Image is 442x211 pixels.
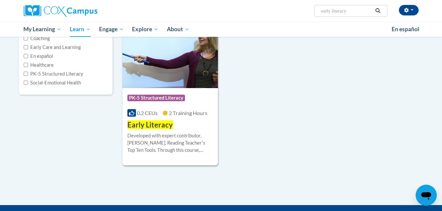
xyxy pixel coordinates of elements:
[387,22,424,36] a: En español
[127,120,173,129] span: Early Literacy
[163,22,194,37] a: About
[167,25,189,33] span: About
[24,36,28,40] input: Checkbox for Options
[132,25,158,33] span: Explore
[70,25,91,33] span: Learn
[399,5,419,15] button: Account Settings
[24,79,81,86] label: Social-Emotional Health
[23,25,61,33] span: My Learning
[14,22,429,37] div: Main menu
[320,7,373,15] input: Search Courses
[24,72,28,76] input: Checkbox for Options
[373,7,383,15] button: Search
[19,22,66,37] a: My Learning
[24,44,81,51] label: Early Care and Learning
[127,132,213,154] div: Developed with expert contributor, [PERSON_NAME], Reading Teacherʹs Top Ten Tools. Through this c...
[24,35,50,42] label: Coaching
[65,22,95,37] a: Learn
[392,26,419,33] span: En español
[122,21,218,166] a: Course LogoPK-5 Structured Literacy0.2 CEUs2 Training Hours Early LiteracyDeveloped with expert c...
[95,22,128,37] a: Engage
[127,95,185,101] span: PK-5 Structured Literacy
[122,21,218,88] img: Course Logo
[24,45,28,49] input: Checkbox for Options
[137,110,158,116] span: 0.2 CEUs
[24,81,28,85] input: Checkbox for Options
[99,25,124,33] span: Engage
[24,70,83,78] label: PK-5 Structured Literacy
[24,5,149,17] a: Cox Campus
[24,61,54,69] label: Healthcare
[24,5,97,17] img: Cox Campus
[416,185,437,206] iframe: Button to launch messaging window
[24,54,28,58] input: Checkbox for Options
[128,22,163,37] a: Explore
[169,110,207,116] span: 2 Training Hours
[24,63,28,67] input: Checkbox for Options
[24,53,53,60] label: En español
